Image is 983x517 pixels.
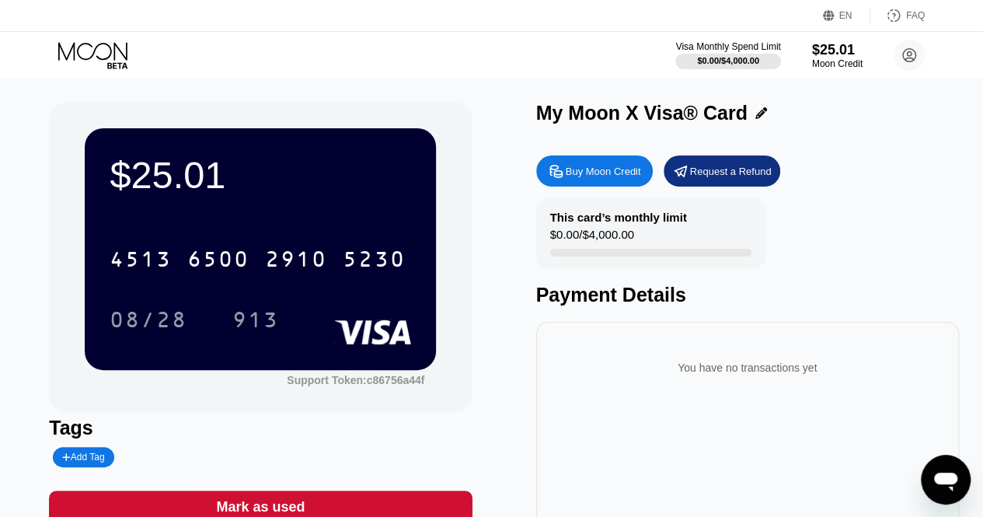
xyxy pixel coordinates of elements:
[536,102,748,124] div: My Moon X Visa® Card
[664,155,780,187] div: Request a Refund
[110,309,187,334] div: 08/28
[216,498,305,516] div: Mark as used
[812,42,863,69] div: $25.01Moon Credit
[221,300,291,339] div: 913
[536,284,959,306] div: Payment Details
[343,249,405,274] div: 5230
[287,374,424,386] div: Support Token: c86756a44f
[232,309,279,334] div: 913
[812,58,863,69] div: Moon Credit
[265,249,327,274] div: 2910
[287,374,424,386] div: Support Token:c86756a44f
[839,10,852,21] div: EN
[110,153,411,197] div: $25.01
[675,41,780,69] div: Visa Monthly Spend Limit$0.00/$4,000.00
[110,249,172,274] div: 4513
[536,155,653,187] div: Buy Moon Credit
[675,41,780,52] div: Visa Monthly Spend Limit
[549,346,946,389] div: You have no transactions yet
[550,228,634,249] div: $0.00 / $4,000.00
[100,239,414,278] div: 4513650029105230
[697,56,759,65] div: $0.00 / $4,000.00
[921,455,971,505] iframe: Button to launch messaging window
[98,300,199,339] div: 08/28
[812,42,863,58] div: $25.01
[62,452,104,463] div: Add Tag
[550,211,687,224] div: This card’s monthly limit
[53,447,113,467] div: Add Tag
[870,8,925,23] div: FAQ
[823,8,870,23] div: EN
[49,417,472,439] div: Tags
[187,249,249,274] div: 6500
[906,10,925,21] div: FAQ
[566,165,641,178] div: Buy Moon Credit
[690,165,772,178] div: Request a Refund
